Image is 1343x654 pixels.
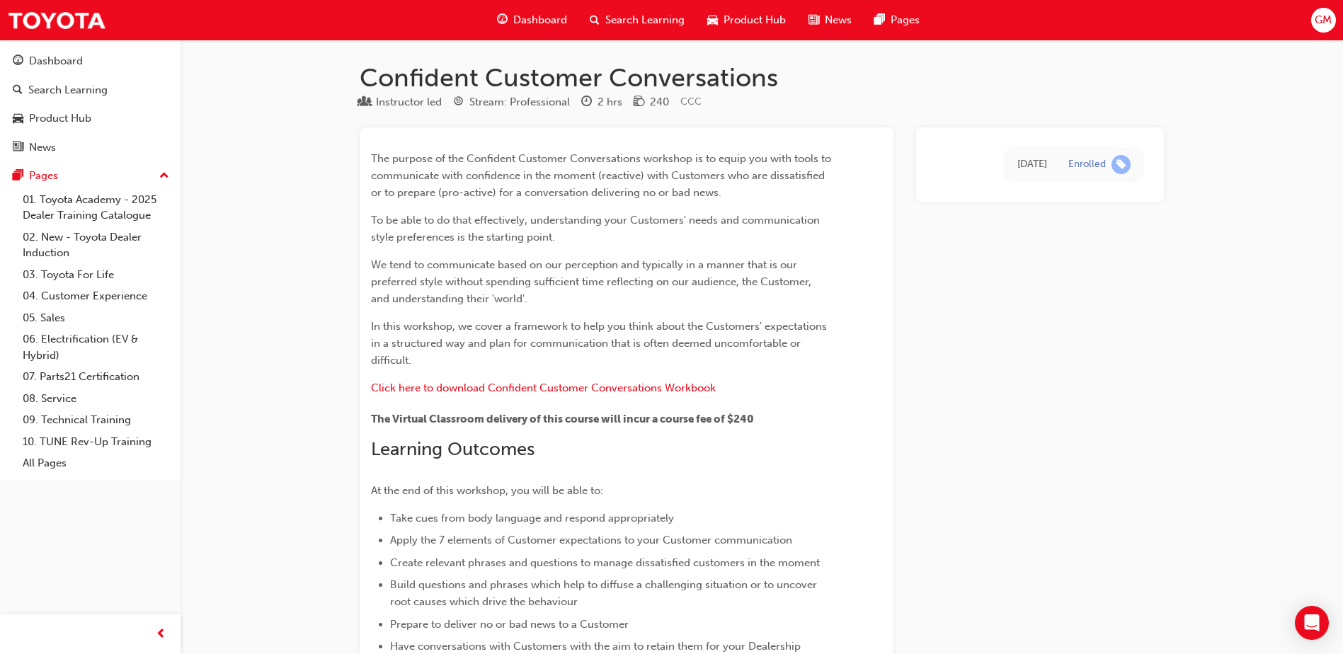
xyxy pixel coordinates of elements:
[13,84,23,97] span: search-icon
[598,94,622,110] div: 2 hrs
[17,431,175,453] a: 10. TUNE Rev-Up Training
[390,556,820,569] span: Create relevant phrases and questions to manage dissatisfied customers in the moment
[1311,8,1336,33] button: GM
[17,388,175,410] a: 08. Service
[6,105,175,132] a: Product Hub
[13,55,23,68] span: guage-icon
[390,618,629,631] span: Prepare to deliver no or bad news to a Customer
[808,11,819,29] span: news-icon
[17,285,175,307] a: 04. Customer Experience
[17,409,175,431] a: 09. Technical Training
[581,96,592,109] span: clock-icon
[17,366,175,388] a: 07. Parts21 Certification
[371,214,823,243] span: To be able to do that effectively, understanding your Customers' needs and communication style pr...
[17,226,175,264] a: 02. New - Toyota Dealer Induction
[696,6,797,35] a: car-iconProduct Hub
[17,307,175,329] a: 05. Sales
[17,189,175,226] a: 01. Toyota Academy - 2025 Dealer Training Catalogue
[724,12,786,28] span: Product Hub
[453,96,464,109] span: target-icon
[6,48,175,74] a: Dashboard
[825,12,852,28] span: News
[6,163,175,189] button: Pages
[371,381,716,394] a: Click here to download Confident Customer Conversations Workbook
[578,6,696,35] a: search-iconSearch Learning
[497,11,508,29] span: guage-icon
[707,11,718,29] span: car-icon
[376,94,442,110] div: Instructor led
[13,170,23,183] span: pages-icon
[891,12,920,28] span: Pages
[634,96,644,109] span: money-icon
[159,167,169,185] span: up-icon
[390,512,674,524] span: Take cues from body language and respond appropriately
[1111,155,1131,174] span: learningRecordVerb_ENROLL-icon
[6,134,175,161] a: News
[371,320,830,367] span: In this workshop, we cover a framework to help you think about the Customers' expectations in a s...
[486,6,578,35] a: guage-iconDashboard
[17,452,175,474] a: All Pages
[1315,12,1332,28] span: GM
[156,626,166,643] span: prev-icon
[863,6,931,35] a: pages-iconPages
[28,82,108,98] div: Search Learning
[874,11,885,29] span: pages-icon
[371,258,814,305] span: We tend to communicate based on our perception and typically in a manner that is our preferred st...
[7,4,106,36] img: Trak
[1295,606,1329,640] div: Open Intercom Messenger
[29,139,56,156] div: News
[513,12,567,28] span: Dashboard
[360,62,1164,93] h1: Confident Customer Conversations
[453,93,570,111] div: Stream
[6,45,175,163] button: DashboardSearch LearningProduct HubNews
[650,94,669,110] div: 240
[29,168,58,184] div: Pages
[360,93,442,111] div: Type
[371,413,754,425] span: The Virtual Classroom delivery of this course will incur a course fee of $240
[469,94,570,110] div: Stream: Professional
[390,534,792,546] span: Apply the 7 elements of Customer expectations to your Customer communication
[17,328,175,366] a: 06. Electrification (EV & Hybrid)
[371,484,603,497] span: At the end of this workshop, you will be able to:
[680,96,702,108] span: Learning resource code
[1068,158,1106,171] div: Enrolled
[371,152,834,199] span: The purpose of the Confident Customer Conversations workshop is to equip you with tools to commun...
[360,96,370,109] span: learningResourceType_INSTRUCTOR_LED-icon
[634,93,669,111] div: Price
[29,53,83,69] div: Dashboard
[390,640,801,653] span: Have conversations with Customers with the aim to retain them for your Dealership
[605,12,685,28] span: Search Learning
[590,11,600,29] span: search-icon
[17,264,175,286] a: 03. Toyota For Life
[371,438,535,460] span: Learning Outcomes
[6,77,175,103] a: Search Learning
[390,578,820,608] span: Build questions and phrases which help to diffuse a challenging situation or to uncover root caus...
[1017,156,1047,173] div: Wed Jul 09 2025 14:55:23 GMT+1000 (Australian Eastern Standard Time)
[797,6,863,35] a: news-iconNews
[581,93,622,111] div: Duration
[29,110,91,127] div: Product Hub
[13,142,23,154] span: news-icon
[13,113,23,125] span: car-icon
